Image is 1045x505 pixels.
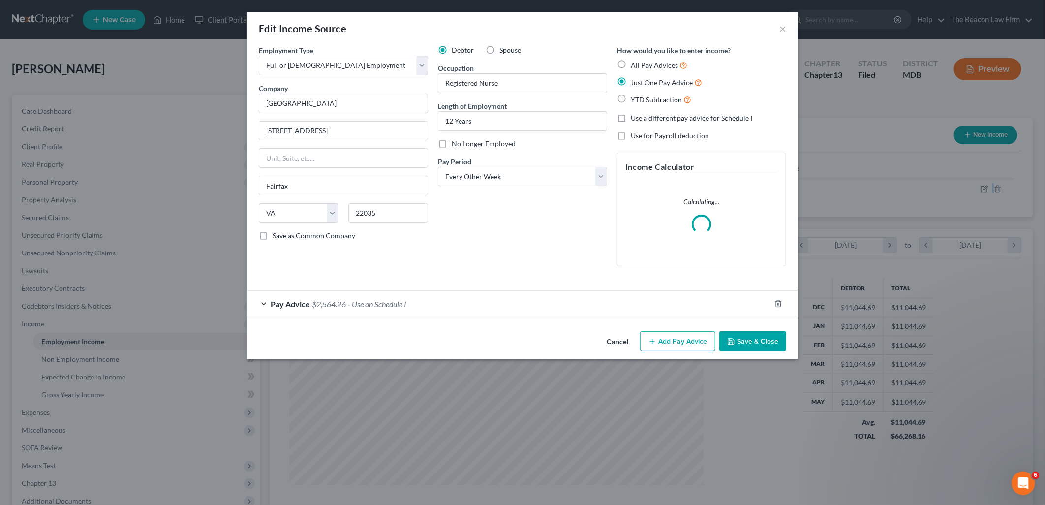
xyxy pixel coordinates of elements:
button: Save & Close [719,331,786,352]
button: Cancel [599,332,636,352]
span: Use for Payroll deduction [631,131,709,140]
p: Calculating... [625,197,778,207]
span: Debtor [452,46,474,54]
label: Length of Employment [438,101,507,111]
button: Add Pay Advice [640,331,715,352]
h5: Income Calculator [625,161,778,173]
input: ex: 2 years [438,112,607,130]
input: Search company by name... [259,94,428,113]
span: Pay Advice [271,299,310,309]
span: - Use on Schedule I [348,299,406,309]
span: 6 [1032,472,1040,479]
span: Save as Common Company [273,231,355,240]
input: Unit, Suite, etc... [259,149,428,167]
span: Pay Period [438,158,471,166]
input: -- [438,74,607,93]
span: Spouse [499,46,521,54]
input: Enter city... [259,176,428,195]
input: Enter zip... [348,203,428,223]
label: Occupation [438,63,474,73]
span: Just One Pay Advice [631,78,693,87]
span: Company [259,84,288,93]
span: All Pay Advices [631,61,678,69]
span: $2,564.26 [312,299,346,309]
label: How would you like to enter income? [617,45,731,56]
iframe: Intercom live chat [1012,472,1035,495]
div: Edit Income Source [259,22,346,35]
span: Use a different pay advice for Schedule I [631,114,752,122]
span: No Longer Employed [452,139,516,148]
span: Employment Type [259,46,313,55]
input: Enter address... [259,122,428,140]
span: YTD Subtraction [631,95,682,104]
button: × [779,23,786,34]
